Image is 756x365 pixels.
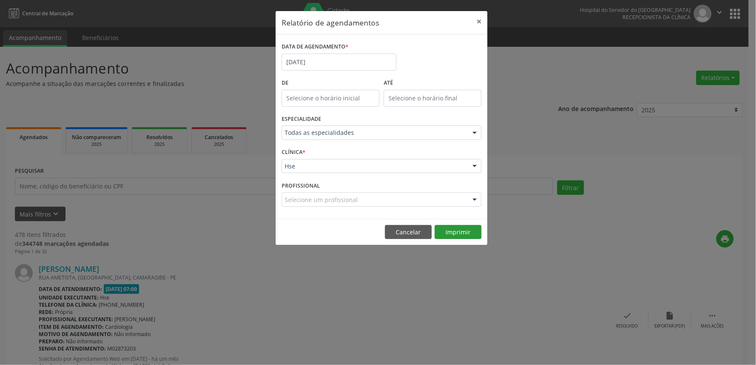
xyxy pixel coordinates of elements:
[282,77,379,90] label: De
[282,113,321,126] label: ESPECIALIDADE
[285,162,464,171] span: Hse
[282,54,397,71] input: Selecione uma data ou intervalo
[282,40,348,54] label: DATA DE AGENDAMENTO
[282,179,320,192] label: PROFISSIONAL
[285,195,358,204] span: Selecione um profissional
[435,225,482,240] button: Imprimir
[282,17,379,28] h5: Relatório de agendamentos
[282,146,305,159] label: CLÍNICA
[471,11,488,32] button: Close
[285,128,464,137] span: Todas as especialidades
[385,225,432,240] button: Cancelar
[282,90,379,107] input: Selecione o horário inicial
[384,90,482,107] input: Selecione o horário final
[384,77,482,90] label: ATÉ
